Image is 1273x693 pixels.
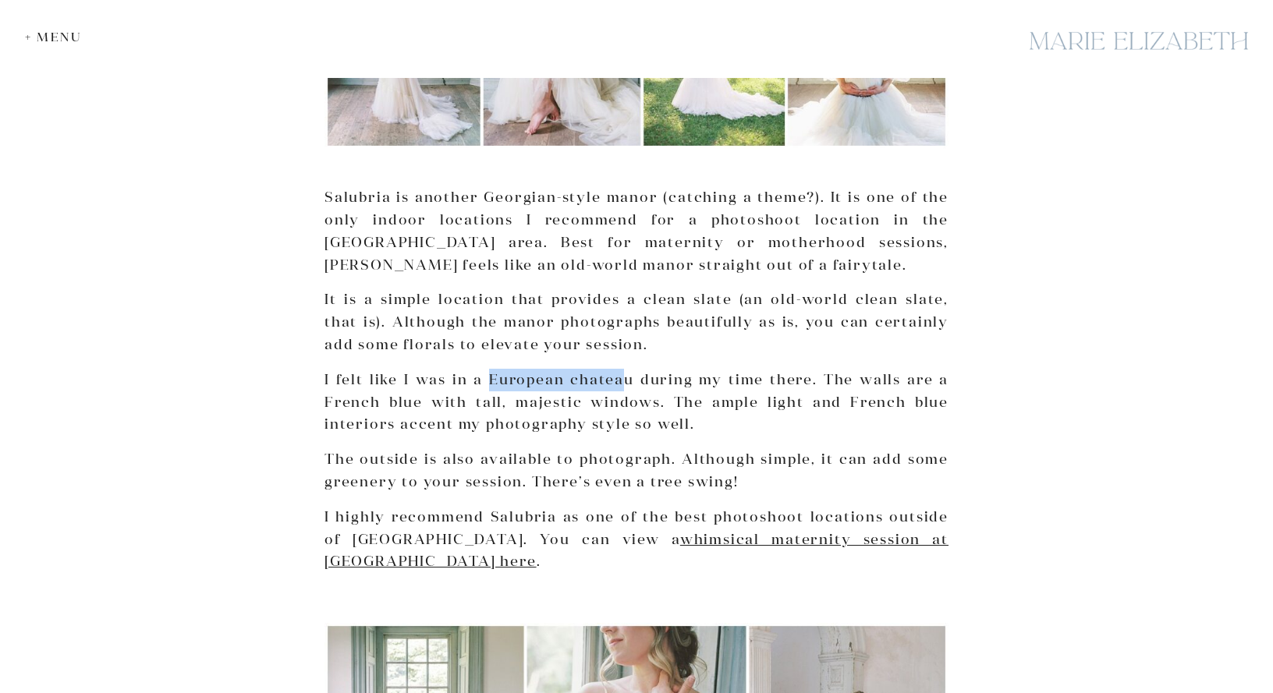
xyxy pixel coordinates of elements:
div: + Menu [25,30,90,44]
p: I highly recommend Salubria as one of the best photoshoot locations outside of [GEOGRAPHIC_DATA].... [324,506,949,573]
p: The outside is also available to photograph. Although simple, it can add some greenery to your se... [324,448,949,493]
p: It is a simple location that provides a clean slate (an old-world clean slate, that is). Although... [324,288,949,355]
p: I felt like I was in a European chateau during my time there. The walls are a French blue with ta... [324,369,949,436]
p: Salubria is another Georgian-style manor (catching a theme?). It is one of the only indoor locati... [324,186,949,276]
